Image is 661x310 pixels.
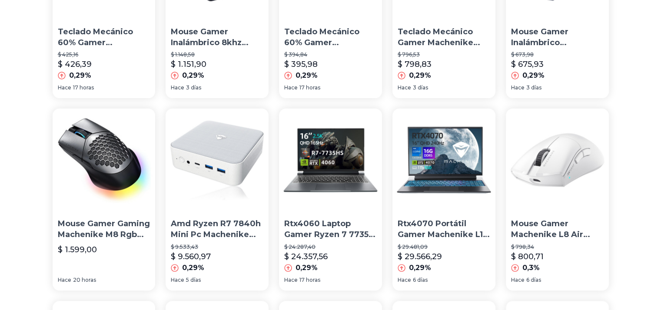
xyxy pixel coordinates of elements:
[299,277,320,284] span: 17 horas
[284,51,377,58] p: $ 394,84
[58,58,92,70] p: $ 426,39
[279,109,382,211] img: Rtx4060 Laptop Gamer Ryzen 7 7735h Machenike L16pro 16g 1t
[284,277,298,284] span: Hace
[171,277,184,284] span: Hace
[166,109,269,290] a: Amd Ryzen R7 7840h Mini Pc Machenike Ddr5 16g 512g Usb4Amd Ryzen R7 7840h Mini Pc Machenike Ddr5 ...
[58,51,150,58] p: $ 425,16
[69,70,91,81] p: 0,29%
[296,70,318,81] p: 0,29%
[171,84,184,91] span: Hace
[511,58,544,70] p: $ 675,93
[398,84,411,91] span: Hace
[58,277,71,284] span: Hace
[398,244,490,251] p: $ 29.481,09
[171,251,211,263] p: $ 9.560,97
[522,263,540,273] p: 0,3%
[58,26,150,48] p: Teclado Mecánico 60% Gamer Machenike K500 Español Rgb Pc
[409,70,431,81] p: 0,29%
[392,109,495,290] a: Rtx4070 Portátil Gamer Machenike L16 Pro I7 13650hx 16g 1tRtx4070 Portátil Gamer Machenike L16 Pr...
[296,263,318,273] p: 0,29%
[58,84,71,91] span: Hace
[284,244,377,251] p: $ 24.287,40
[58,218,150,240] p: Mouse Gamer Gaming Machenike M8 Rgb Version Elite
[299,84,320,91] span: 17 horas
[413,277,428,284] span: 6 días
[506,109,609,290] a: Mouse Gamer Machenike L8 Air Paw3395 26000dpi Tri-modalMouse Gamer Machenike L8 Air Paw3395 26000...
[526,277,541,284] span: 6 días
[392,109,495,211] img: Rtx4070 Portátil Gamer Machenike L16 Pro I7 13650hx 16g 1t
[171,244,263,251] p: $ 9.533,43
[506,109,609,211] img: Mouse Gamer Machenike L8 Air Paw3395 26000dpi Tri-modal
[279,109,382,290] a: Rtx4060 Laptop Gamer Ryzen 7 7735h Machenike L16pro 16g 1tRtx4060 Laptop Gamer Ryzen 7 7735h Mach...
[166,109,269,211] img: Amd Ryzen R7 7840h Mini Pc Machenike Ddr5 16g 512g Usb4
[398,218,490,240] p: Rtx4070 Portátil Gamer Machenike L16 Pro I7 13650hx 16g 1t
[409,263,431,273] p: 0,29%
[284,218,377,240] p: Rtx4060 Laptop Gamer Ryzen 7 7735h Machenike L16pro 16g 1t
[284,84,298,91] span: Hace
[182,263,204,273] p: 0,29%
[182,70,204,81] p: 0,29%
[511,244,604,251] p: $ 798,34
[171,51,263,58] p: $ 1.148,58
[526,84,541,91] span: 3 días
[171,58,206,70] p: $ 1.151,90
[398,51,490,58] p: $ 796,53
[511,51,604,58] p: $ 673,98
[511,26,604,48] p: Mouse Gamer Inalámbrico Machenike M7pro Paw3395 Rgb 26000dpi
[53,109,156,290] a: Mouse Gamer Gaming Machenike M8 Rgb Version EliteMouse Gamer Gaming Machenike M8 Rgb Version Elit...
[522,70,545,81] p: 0,29%
[186,277,201,284] span: 5 días
[73,277,96,284] span: 20 horas
[398,58,432,70] p: $ 798,83
[413,84,428,91] span: 3 días
[58,244,97,256] p: $ 1.599,00
[171,218,263,240] p: Amd Ryzen R7 7840h Mini Pc Machenike Ddr5 16g 512g Usb4
[398,26,490,48] p: Teclado Mecánico Gamer Machenike K600lite 100 Español Rgb
[284,251,328,263] p: $ 24.357,56
[186,84,201,91] span: 3 días
[53,109,156,211] img: Mouse Gamer Gaming Machenike M8 Rgb Version Elite
[511,218,604,240] p: Mouse Gamer Machenike L8 Air Paw3395 26000dpi Tri-modal
[511,277,525,284] span: Hace
[511,251,544,263] p: $ 800,71
[511,84,525,91] span: Hace
[73,84,94,91] span: 17 horas
[398,251,442,263] p: $ 29.566,29
[171,26,263,48] p: Mouse Gamer Inalámbrico 8khz Machenike L8pro 26000dpi Rgb
[398,277,411,284] span: Hace
[284,26,377,48] p: Teclado Mecánico 60% Gamer Machenike K500-61 Hot Swap Rgb
[284,58,318,70] p: $ 395,98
